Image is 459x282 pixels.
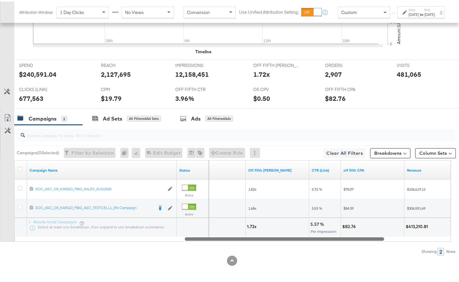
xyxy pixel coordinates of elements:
[195,47,211,53] div: Timeline
[324,147,365,157] button: Clear All Filters
[182,192,196,196] label: Active
[370,147,410,157] button: Breakdowns
[35,204,153,209] div: SOC_ASC_O5_KARGO_FBIG_ASC_TESTCELL1_0% Campaign
[397,61,444,67] span: VISITS
[101,85,149,91] span: CPM
[19,61,67,67] span: SPEND
[343,204,354,209] span: $84.39
[312,204,322,209] span: 5.53 %
[35,204,153,210] a: SOC_ASC_O5_KARGO_FBIG_ASC_TESTCELL1_0% Campaign
[310,220,326,226] div: 5.57 %
[253,68,270,77] div: 1.72x
[446,248,456,252] div: Rows
[409,10,419,16] div: [DATE]
[101,61,149,67] span: REACH
[19,68,57,77] div: $240,591.04
[247,222,258,228] div: 1.72x
[61,115,67,120] div: 2
[424,6,435,10] label: End:
[407,204,425,209] span: $306,591.69
[127,114,161,120] div: All Filtered Ad Sets
[205,114,233,120] div: All Filtered Ads
[407,185,425,190] span: $106,619.12
[30,166,174,171] a: Your campaign name.
[415,147,456,157] button: Column Sets
[175,85,223,91] span: OFF FIFTH CTR
[409,6,419,10] label: Start:
[103,114,122,121] div: Ad Sets
[60,8,84,14] span: 1 Day Clicks
[248,166,307,171] a: 9/20 Update
[406,222,430,228] div: $413,210.81
[25,125,417,137] input: Search Campaigns by Name, ID or Objective
[175,68,209,77] div: 12,158,451
[253,92,270,102] div: $0.50
[343,166,402,171] a: o5cpa
[19,9,53,13] div: Attribution Window:
[19,85,67,91] span: CLICKS (LINK)
[342,222,358,228] div: $82.76
[421,248,437,252] div: Showing:
[248,204,256,209] span: 1.68x
[419,10,424,15] strong: to
[424,10,435,16] div: [DATE]
[325,68,342,77] div: 2,907
[187,8,210,14] span: Conversion
[19,92,43,102] div: 677,563
[239,8,299,14] label: Use Unified Attribution Setting:
[101,68,131,77] div: 2,127,695
[312,185,322,190] span: 5.72 %
[325,92,346,102] div: $82.76
[437,246,444,254] div: 2
[325,85,373,91] span: OFF FIFTH CPA
[397,68,421,77] div: 481,065
[175,61,223,67] span: IMPRESSIONS
[101,92,122,102] div: $19.79
[312,166,338,171] a: The number of clicks received on a link in your ad divided by the number of impressions.
[341,8,357,14] span: Custom
[311,227,336,232] span: Per Impression
[325,61,373,67] span: ORDERS
[120,146,132,156] div: 0
[391,11,397,13] span: ↑
[175,92,194,102] div: 3.96%
[125,8,144,14] span: No Views
[185,166,243,171] a: The average cost for each link click you've received from your ad.
[396,15,402,43] text: Amount (USD)
[29,114,57,121] div: Campaigns
[35,185,164,190] a: SOC_ASC_O5_KARGO_FBIG_SALES_AUG2025
[326,148,363,156] span: Clear All Filters
[17,148,59,154] div: Campaigns ( 0 Selected)
[253,61,301,67] span: OFF FIFTH [PERSON_NAME]
[248,185,256,190] span: 1.82x
[191,114,201,121] div: Ads
[343,185,354,190] span: $78.07
[179,166,206,171] a: Shows the current state of your Ad Campaign.
[253,85,301,91] span: O5 CPV
[182,211,196,215] label: Active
